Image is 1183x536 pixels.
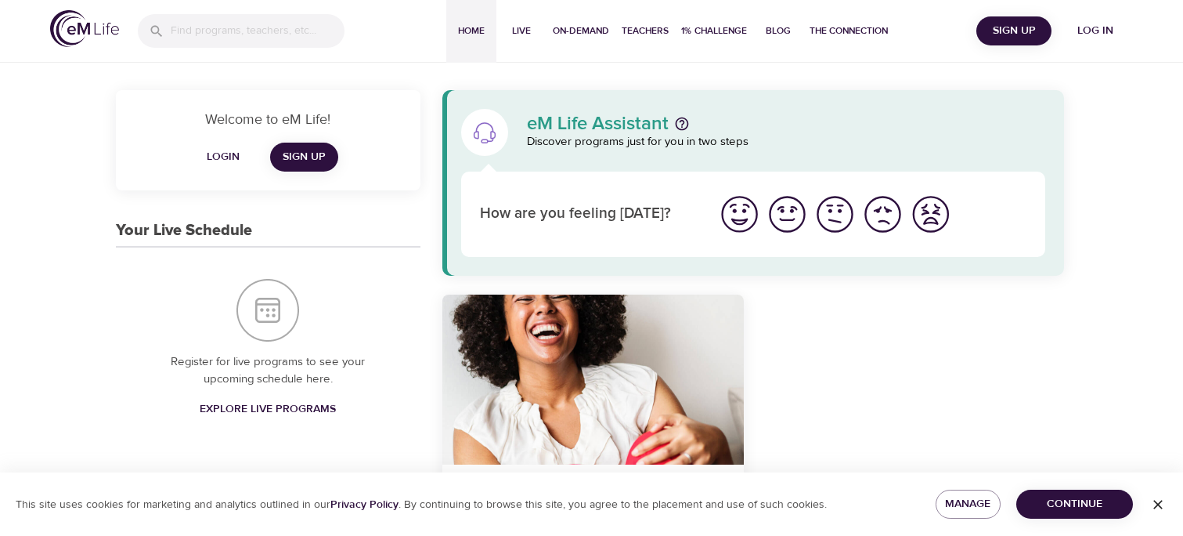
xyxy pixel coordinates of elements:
[527,114,669,133] p: eM Life Assistant
[198,143,248,172] button: Login
[480,203,697,226] p: How are you feeling [DATE]?
[811,190,859,238] button: I'm feeling ok
[936,490,1000,519] button: Manage
[907,190,954,238] button: I'm feeling worst
[716,190,763,238] button: I'm feeling great
[50,10,119,47] img: logo
[283,147,326,167] span: Sign Up
[270,143,338,172] a: Sign Up
[718,193,761,236] img: great
[1016,490,1133,519] button: Continue
[193,395,342,424] a: Explore Live Programs
[681,23,747,39] span: 1% Challenge
[503,23,540,39] span: Live
[766,193,809,236] img: good
[204,147,242,167] span: Login
[330,498,399,512] a: Privacy Policy
[171,14,344,48] input: Find programs, teachers, etc...
[553,23,609,39] span: On-Demand
[472,120,497,145] img: eM Life Assistant
[948,494,987,514] span: Manage
[1029,494,1120,514] span: Continue
[813,193,857,236] img: ok
[200,400,336,419] span: Explore Live Programs
[859,190,907,238] button: I'm feeling bad
[147,353,389,389] p: Register for live programs to see your upcoming schedule here.
[453,23,490,39] span: Home
[1064,21,1127,41] span: Log in
[135,109,402,130] p: Welcome to eM Life!
[527,133,1046,151] p: Discover programs just for you in two steps
[810,23,888,39] span: The Connection
[983,21,1045,41] span: Sign Up
[236,279,299,342] img: Your Live Schedule
[759,23,797,39] span: Blog
[763,190,811,238] button: I'm feeling good
[442,295,744,465] button: 7 Days of Happiness
[909,193,952,236] img: worst
[116,222,252,240] h3: Your Live Schedule
[622,23,669,39] span: Teachers
[861,193,904,236] img: bad
[1058,16,1133,45] button: Log in
[976,16,1051,45] button: Sign Up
